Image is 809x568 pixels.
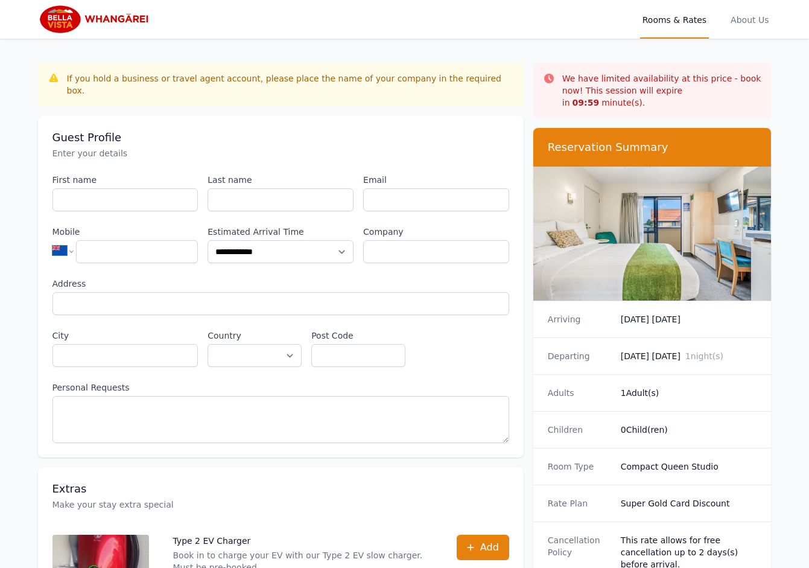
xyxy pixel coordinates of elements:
div: If you hold a business or travel agent account, please place the name of your company in the requ... [67,72,514,97]
p: We have limited availability at this price - book now! This session will expire in minute(s). [562,72,762,109]
button: Add [457,535,509,560]
dt: Children [548,424,611,436]
dt: Rate Plan [548,497,611,509]
span: 1 night(s) [685,351,723,361]
h3: Extras [52,482,509,496]
label: City [52,330,198,342]
label: Country [208,330,302,342]
dd: 1 Adult(s) [621,387,757,399]
span: Add [480,540,499,555]
img: Compact Queen Studio [533,167,772,301]
dd: Super Gold Card Discount [621,497,757,509]
dt: Adults [548,387,611,399]
label: Estimated Arrival Time [208,226,354,238]
dd: [DATE] [DATE] [621,313,757,325]
p: Type 2 EV Charger [173,535,433,547]
dt: Room Type [548,461,611,473]
label: Company [363,226,509,238]
label: Email [363,174,509,186]
h3: Reservation Summary [548,140,757,155]
strong: 09 : 59 [573,98,600,107]
label: Personal Requests [52,381,509,394]
label: Post Code [311,330,405,342]
label: First name [52,174,198,186]
p: Make your stay extra special [52,499,509,511]
label: Address [52,278,509,290]
dt: Departing [548,350,611,362]
dd: [DATE] [DATE] [621,350,757,362]
h3: Guest Profile [52,130,509,145]
p: Enter your details [52,147,509,159]
dd: Compact Queen Studio [621,461,757,473]
label: Last name [208,174,354,186]
label: Mobile [52,226,198,238]
dd: 0 Child(ren) [621,424,757,436]
dt: Arriving [548,313,611,325]
img: Bella Vista Whangarei [38,5,154,34]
